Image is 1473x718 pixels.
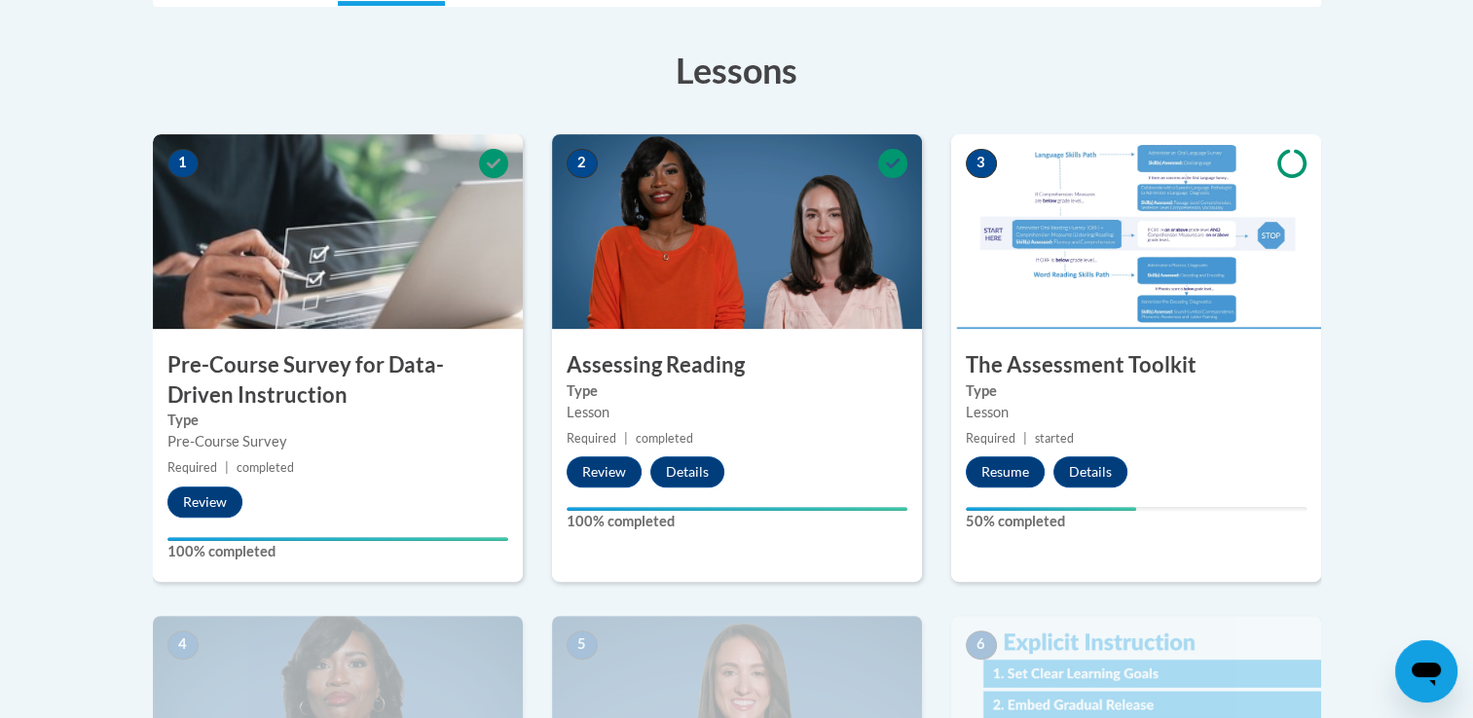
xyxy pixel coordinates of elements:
span: Required [966,431,1015,446]
span: 2 [567,149,598,178]
label: Type [966,380,1307,402]
label: 50% completed [966,511,1307,532]
span: 3 [966,149,997,178]
span: completed [237,460,294,475]
div: Lesson [966,402,1307,423]
div: Lesson [567,402,907,423]
button: Review [167,486,242,518]
button: Review [567,456,642,487]
span: | [225,460,229,475]
div: Your progress [966,507,1136,511]
span: completed [636,431,693,446]
img: Course Image [153,134,523,329]
h3: Pre-Course Survey for Data-Driven Instruction [153,350,523,411]
div: Pre-Course Survey [167,431,508,452]
button: Resume [966,456,1045,487]
img: Course Image [951,134,1321,329]
label: 100% completed [567,511,907,532]
div: Your progress [167,537,508,541]
span: 6 [966,630,997,660]
span: 4 [167,630,199,660]
h3: Assessing Reading [552,350,922,380]
span: 1 [167,149,199,178]
span: | [624,431,628,446]
span: Required [567,431,616,446]
iframe: Button to launch messaging window [1395,640,1457,702]
span: Required [167,460,217,475]
img: Course Image [552,134,922,329]
h3: Lessons [153,46,1321,94]
span: 5 [567,630,598,660]
button: Details [1053,456,1127,487]
button: Details [650,456,724,487]
label: Type [167,410,508,431]
span: | [1023,431,1027,446]
span: started [1035,431,1074,446]
div: Your progress [567,507,907,511]
label: Type [567,380,907,402]
label: 100% completed [167,541,508,562]
h3: The Assessment Toolkit [951,350,1321,380]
